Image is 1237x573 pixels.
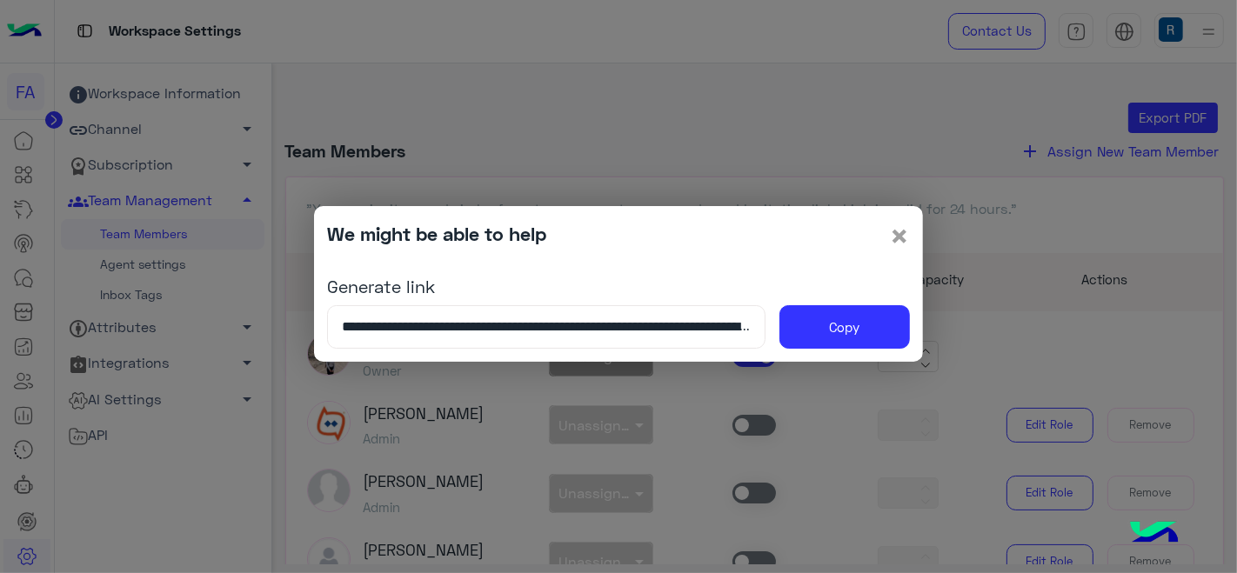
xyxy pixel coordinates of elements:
img: hulul-logo.png [1124,503,1185,564]
button: Close [889,219,910,252]
label: Generate link [327,273,435,299]
button: Copy [779,305,910,349]
span: × [889,216,910,255]
div: We might be able to help [327,219,546,248]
